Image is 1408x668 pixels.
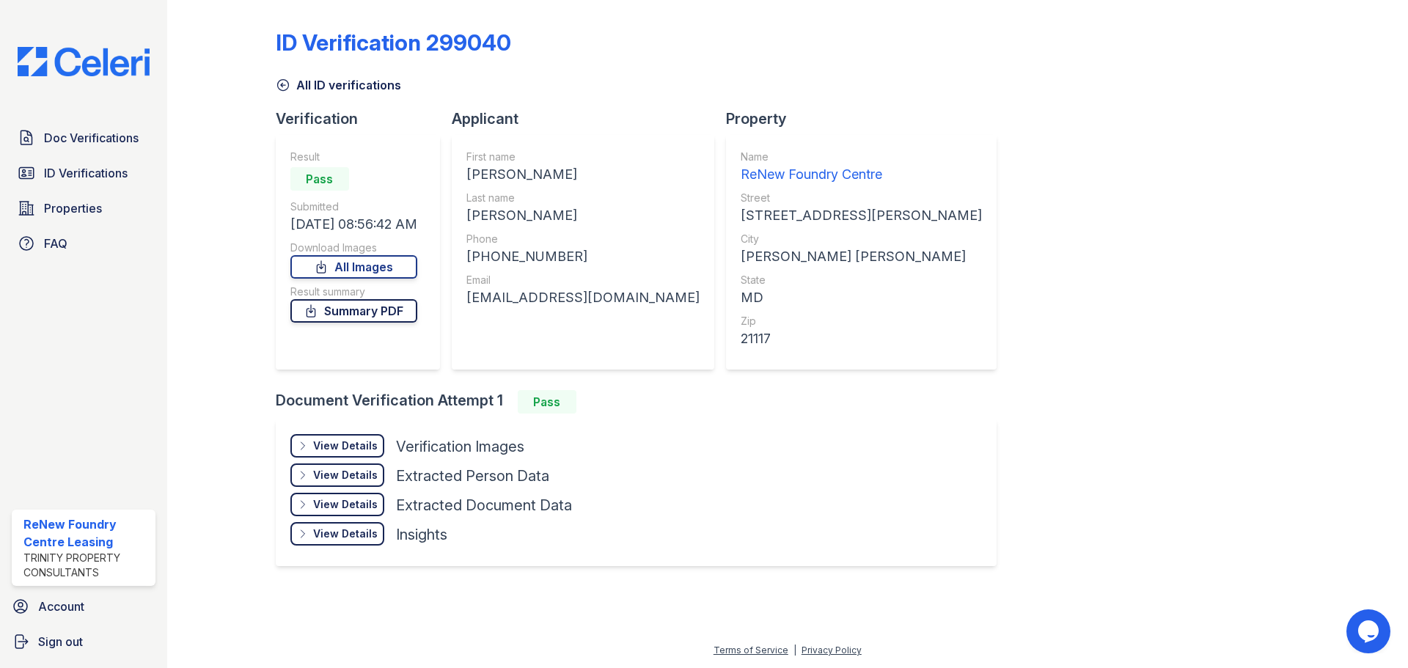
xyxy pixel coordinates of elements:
span: Properties [44,199,102,217]
div: ReNew Foundry Centre Leasing [23,515,150,551]
div: [PERSON_NAME] [466,164,700,185]
a: Name ReNew Foundry Centre [741,150,982,185]
div: View Details [313,497,378,512]
a: Properties [12,194,155,223]
a: Terms of Service [714,645,788,656]
img: CE_Logo_Blue-a8612792a0a2168367f1c8372b55b34899dd931a85d93a1a3d3e32e68fde9ad4.png [6,47,161,76]
div: [PHONE_NUMBER] [466,246,700,267]
a: Summary PDF [290,299,417,323]
div: Email [466,273,700,287]
span: FAQ [44,235,67,252]
div: Name [741,150,982,164]
div: Last name [466,191,700,205]
div: Verification Images [396,436,524,457]
a: Account [6,592,161,621]
a: Privacy Policy [802,645,862,656]
div: Result [290,150,417,164]
div: Result summary [290,285,417,299]
div: | [793,645,796,656]
div: Street [741,191,982,205]
div: ReNew Foundry Centre [741,164,982,185]
iframe: chat widget [1346,609,1393,653]
div: Extracted Person Data [396,466,549,486]
div: Verification [276,109,452,129]
div: MD [741,287,982,308]
span: Account [38,598,84,615]
div: View Details [313,468,378,482]
a: Doc Verifications [12,123,155,153]
a: ID Verifications [12,158,155,188]
span: ID Verifications [44,164,128,182]
div: First name [466,150,700,164]
div: 21117 [741,329,982,349]
span: Sign out [38,633,83,650]
div: Zip [741,314,982,329]
div: Phone [466,232,700,246]
div: [STREET_ADDRESS][PERSON_NAME] [741,205,982,226]
div: State [741,273,982,287]
a: Sign out [6,627,161,656]
div: Property [726,109,1008,129]
div: Trinity Property Consultants [23,551,150,580]
div: Insights [396,524,447,545]
div: [PERSON_NAME] [466,205,700,226]
div: City [741,232,982,246]
div: Download Images [290,241,417,255]
span: Doc Verifications [44,129,139,147]
a: FAQ [12,229,155,258]
div: Document Verification Attempt 1 [276,390,1008,414]
div: Submitted [290,199,417,214]
div: Pass [290,167,349,191]
div: [DATE] 08:56:42 AM [290,214,417,235]
a: All Images [290,255,417,279]
div: View Details [313,526,378,541]
div: ID Verification 299040 [276,29,511,56]
div: Extracted Document Data [396,495,572,515]
div: Applicant [452,109,726,129]
div: [EMAIL_ADDRESS][DOMAIN_NAME] [466,287,700,308]
div: Pass [518,390,576,414]
div: [PERSON_NAME] [PERSON_NAME] [741,246,982,267]
a: All ID verifications [276,76,401,94]
div: View Details [313,438,378,453]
